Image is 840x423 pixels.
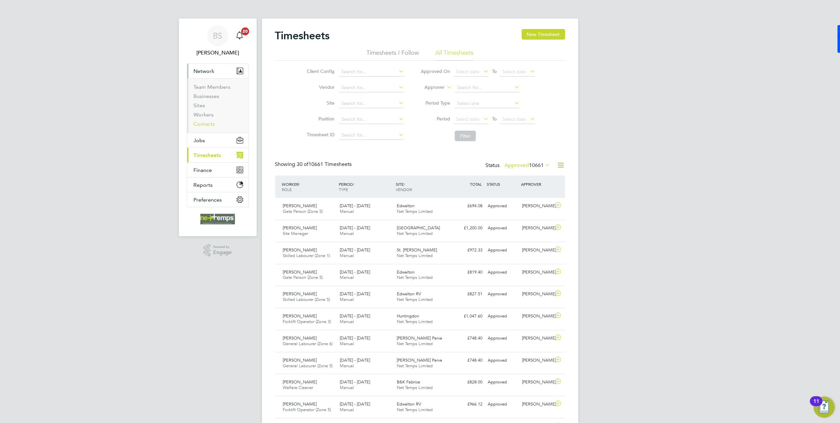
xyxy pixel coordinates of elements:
[340,231,354,236] span: Manual
[194,182,213,188] span: Reports
[275,161,353,168] div: Showing
[502,116,526,122] span: Select date
[455,83,520,92] input: Search for...
[420,100,450,106] label: Period Type
[502,69,526,75] span: Select date
[397,401,421,407] span: Edwalton RV
[397,313,419,319] span: Huntingdon
[213,31,222,40] span: BS
[283,253,330,258] span: Skilled Labourer (Zone 1)
[397,225,440,231] span: [GEOGRAPHIC_DATA]
[241,27,249,35] span: 20
[397,231,433,236] span: Net Temps Limited
[187,64,248,78] button: Network
[305,132,334,138] label: Timesheet ID
[394,178,451,195] div: SITE
[340,203,370,209] span: [DATE] - [DATE]
[451,355,485,366] div: £748.40
[283,209,323,214] span: Gate Person (Zone 5)
[305,84,334,90] label: Vendor
[519,355,554,366] div: [PERSON_NAME]
[280,178,337,195] div: WORKER
[396,187,412,192] span: VENDOR
[451,377,485,388] div: £828.00
[200,214,235,224] img: net-temps-logo-retina.png
[339,187,348,192] span: TYPE
[485,399,520,410] div: Approved
[451,311,485,322] div: £1,047.60
[339,131,404,140] input: Search for...
[187,178,248,192] button: Reports
[340,357,370,363] span: [DATE] - [DATE]
[451,223,485,234] div: £1,200.00
[814,397,835,418] button: Open Resource Center, 11 new notifications
[519,377,554,388] div: [PERSON_NAME]
[519,267,554,278] div: [PERSON_NAME]
[813,401,819,410] div: 11
[283,275,323,280] span: Gate Person (Zone 5)
[451,333,485,344] div: £748.40
[397,209,433,214] span: Net Temps Limited
[455,99,520,108] input: Select one
[339,83,404,92] input: Search for...
[340,275,354,280] span: Manual
[283,401,317,407] span: [PERSON_NAME]
[485,333,520,344] div: Approved
[451,289,485,300] div: £827.51
[397,407,433,412] span: Net Temps Limited
[305,116,334,122] label: Position
[397,357,442,363] span: [PERSON_NAME] Parva
[339,115,404,124] input: Search for...
[451,399,485,410] div: £966.12
[340,401,370,407] span: [DATE] - [DATE]
[490,67,499,76] span: To
[305,100,334,106] label: Site
[194,167,212,173] span: Finance
[283,225,317,231] span: [PERSON_NAME]
[397,335,442,341] span: [PERSON_NAME] Parva
[283,313,317,319] span: [PERSON_NAME]
[283,269,317,275] span: [PERSON_NAME]
[451,201,485,211] div: £694.08
[297,161,309,168] span: 30 of
[340,253,354,258] span: Manual
[353,181,354,187] span: /
[213,250,232,255] span: Engage
[485,377,520,388] div: Approved
[187,49,249,57] span: Brooke Sharp
[519,201,554,211] div: [PERSON_NAME]
[340,341,354,346] span: Manual
[519,178,554,190] div: APPROVER
[194,137,205,144] span: Jobs
[397,297,433,302] span: Net Temps Limited
[194,93,219,99] a: Businesses
[283,297,330,302] span: Skilled Labourer (Zone 5)
[187,148,248,162] button: Timesheets
[397,385,433,390] span: Net Temps Limited
[283,379,317,385] span: [PERSON_NAME]
[340,407,354,412] span: Manual
[283,357,317,363] span: [PERSON_NAME]
[485,223,520,234] div: Approved
[283,231,308,236] span: Site Manager
[340,269,370,275] span: [DATE] - [DATE]
[485,355,520,366] div: Approved
[194,84,231,90] a: Team Members
[299,181,300,187] span: /
[187,78,248,133] div: Network
[340,225,370,231] span: [DATE] - [DATE]
[283,319,331,324] span: Forklift Operator (Zone 3)
[283,291,317,297] span: [PERSON_NAME]
[213,244,232,250] span: Powered by
[397,269,415,275] span: Edwalton
[486,161,552,170] div: Status
[485,267,520,278] div: Approved
[397,247,437,253] span: St. [PERSON_NAME]
[470,181,482,187] span: TOTAL
[337,178,394,195] div: PERIOD
[282,187,292,192] span: ROLE
[283,335,317,341] span: [PERSON_NAME]
[339,67,404,77] input: Search for...
[397,341,433,346] span: Net Temps Limited
[451,267,485,278] div: £819.40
